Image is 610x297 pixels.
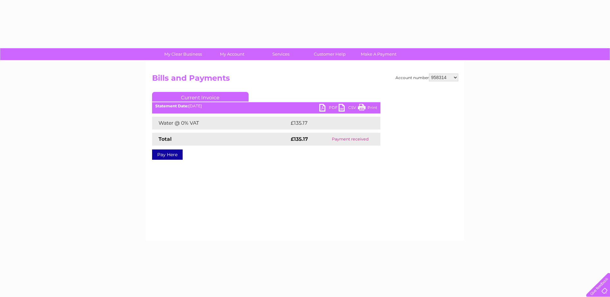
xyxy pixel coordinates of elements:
a: CSV [339,104,358,113]
a: My Account [205,48,259,60]
h2: Bills and Payments [152,74,458,86]
a: My Clear Business [157,48,210,60]
td: £135.17 [289,117,368,130]
td: Water @ 0% VAT [152,117,289,130]
a: Current Invoice [152,92,249,102]
b: Statement Date: [155,104,188,108]
a: Print [358,104,377,113]
a: Pay Here [152,149,183,160]
a: Services [254,48,307,60]
strong: £135.17 [291,136,308,142]
a: Customer Help [303,48,356,60]
a: Make A Payment [352,48,405,60]
a: PDF [319,104,339,113]
strong: Total [159,136,172,142]
td: Payment received [320,133,380,146]
div: [DATE] [152,104,380,108]
div: Account number [396,74,458,81]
